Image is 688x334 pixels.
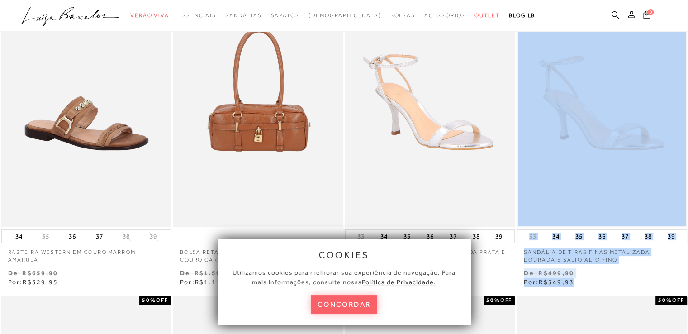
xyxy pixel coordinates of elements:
[641,10,653,22] button: 0
[130,7,169,24] a: categoryNavScreenReaderText
[180,269,190,277] small: De
[500,297,512,303] span: OFF
[308,7,381,24] a: noSubCategoriesText
[539,278,574,286] span: R$349,93
[665,230,678,243] button: 39
[8,269,18,277] small: De
[390,7,415,24] a: categoryNavScreenReaderText
[93,230,106,243] button: 37
[619,230,631,243] button: 37
[23,278,58,286] span: R$329,95
[195,278,237,286] span: R$1.119,93
[517,243,687,264] a: SANDÁLIA DE TIRAS FINAS METALIZADA DOURADA E SALTO ALTO FINO
[180,278,237,286] span: Por:
[195,269,237,277] small: R$1.599,90
[120,232,133,241] button: 38
[270,7,299,24] a: categoryNavScreenReaderText
[390,12,415,19] span: Bolsas
[1,243,171,264] a: RASTEIRA WESTERN EM COURO MARROM AMARULA
[225,12,261,19] span: Sandálias
[493,230,505,243] button: 39
[474,12,500,19] span: Outlet
[362,278,436,286] a: Política de Privacidade.
[524,278,574,286] span: Por:
[538,269,574,277] small: R$499,90
[311,295,378,314] button: concordar
[596,230,608,243] button: 36
[232,269,456,286] span: Utilizamos cookies para melhorar sua experiência de navegação. Para mais informações, consulte nossa
[524,269,533,277] small: De
[319,250,370,260] span: cookies
[173,243,343,264] a: BOLSA RETANGULAR COM ALÇAS ALONGADAS EM COURO CARAMELO MÉDIA
[8,278,58,286] span: Por:
[225,7,261,24] a: categoryNavScreenReaderText
[509,12,535,19] span: BLOG LB
[658,297,672,303] strong: 50%
[647,9,654,15] span: 0
[156,297,168,303] span: OFF
[66,230,79,243] button: 36
[178,12,216,19] span: Essenciais
[486,297,500,303] strong: 50%
[147,232,160,241] button: 39
[509,7,535,24] a: BLOG LB
[13,230,25,243] button: 34
[642,230,655,243] button: 38
[573,230,585,243] button: 35
[142,297,156,303] strong: 50%
[308,12,381,19] span: [DEMOGRAPHIC_DATA]
[130,12,169,19] span: Verão Viva
[39,232,52,241] button: 35
[527,232,539,241] button: 33
[178,7,216,24] a: categoryNavScreenReaderText
[424,12,465,19] span: Acessórios
[270,12,299,19] span: Sapatos
[474,7,500,24] a: categoryNavScreenReaderText
[22,269,58,277] small: R$659,90
[672,297,684,303] span: OFF
[550,230,562,243] button: 34
[424,7,465,24] a: categoryNavScreenReaderText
